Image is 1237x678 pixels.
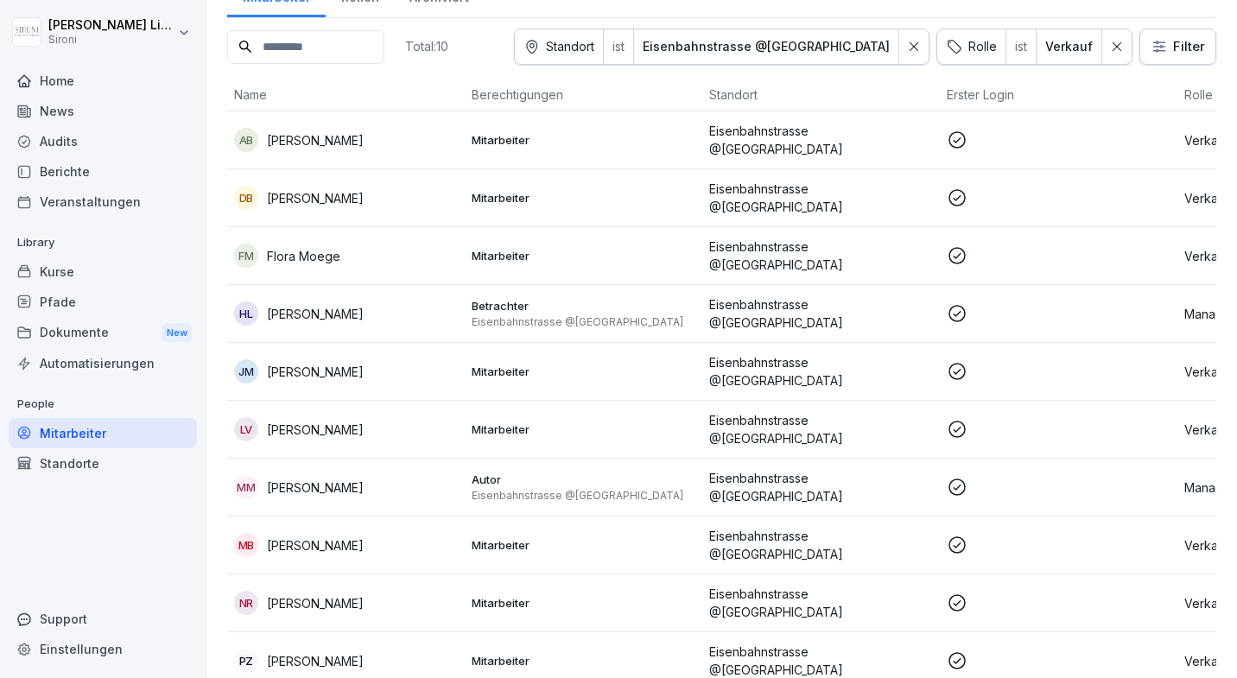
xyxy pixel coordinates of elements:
th: Erster Login [940,79,1177,111]
div: NR [234,591,258,615]
p: Mitarbeiter [472,190,695,206]
p: Total: 10 [405,38,448,54]
button: Filter [1140,29,1215,64]
th: Name [227,79,465,111]
p: Mitarbeiter [472,364,695,379]
p: [PERSON_NAME] [267,421,364,439]
p: Eisenbahnstrasse @[GEOGRAPHIC_DATA] [709,122,933,158]
div: ist [604,29,633,64]
div: New [162,323,192,343]
a: Pfade [9,287,197,317]
div: PZ [234,649,258,673]
p: Mitarbeiter [472,132,695,148]
p: [PERSON_NAME] [267,536,364,554]
p: [PERSON_NAME] [267,131,364,149]
p: Sironi [48,34,174,46]
p: Eisenbahnstrasse @[GEOGRAPHIC_DATA] [709,353,933,390]
p: [PERSON_NAME] Lilja [48,18,174,33]
a: News [9,96,197,126]
p: Mitarbeiter [472,653,695,668]
th: Berechtigungen [465,79,702,111]
a: DokumenteNew [9,317,197,349]
p: Flora Moege [267,247,340,265]
div: Eisenbahnstrasse @[GEOGRAPHIC_DATA] [643,38,890,55]
a: Automatisierungen [9,348,197,378]
p: [PERSON_NAME] [267,652,364,670]
p: Eisenbahnstrasse @[GEOGRAPHIC_DATA] [709,585,933,621]
p: Autor [472,472,695,487]
p: Eisenbahnstrasse @[GEOGRAPHIC_DATA] [709,180,933,216]
p: Eisenbahnstrasse @[GEOGRAPHIC_DATA] [709,469,933,505]
p: Eisenbahnstrasse @[GEOGRAPHIC_DATA] [472,315,695,329]
a: Veranstaltungen [9,187,197,217]
div: FM [234,244,258,268]
a: Mitarbeiter [9,418,197,448]
div: JM [234,359,258,383]
a: Audits [9,126,197,156]
p: Eisenbahnstrasse @[GEOGRAPHIC_DATA] [709,411,933,447]
a: Einstellungen [9,634,197,664]
div: DB [234,186,258,210]
p: Eisenbahnstrasse @[GEOGRAPHIC_DATA] [709,238,933,274]
div: Support [9,604,197,634]
p: [PERSON_NAME] [267,363,364,381]
p: Betrachter [472,298,695,314]
div: Filter [1151,38,1205,55]
p: Library [9,229,197,257]
a: Berichte [9,156,197,187]
p: [PERSON_NAME] [267,189,364,207]
p: [PERSON_NAME] [267,305,364,323]
div: MB [234,533,258,557]
p: Eisenbahnstrasse @[GEOGRAPHIC_DATA] [709,295,933,332]
p: People [9,390,197,418]
p: Mitarbeiter [472,421,695,437]
th: Standort [702,79,940,111]
div: Verkauf [1045,38,1093,55]
div: MM [234,475,258,499]
div: AB [234,128,258,152]
a: Kurse [9,257,197,287]
div: Dokumente [9,317,197,349]
div: ist [1006,29,1036,64]
p: [PERSON_NAME] [267,478,364,497]
p: Mitarbeiter [472,537,695,553]
a: Standorte [9,448,197,478]
div: LV [234,417,258,441]
div: HL [234,301,258,326]
p: Eisenbahnstrasse @[GEOGRAPHIC_DATA] [709,527,933,563]
p: Mitarbeiter [472,248,695,263]
a: Home [9,66,197,96]
p: Mitarbeiter [472,595,695,611]
p: [PERSON_NAME] [267,594,364,612]
p: Eisenbahnstrasse @[GEOGRAPHIC_DATA] [472,489,695,503]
